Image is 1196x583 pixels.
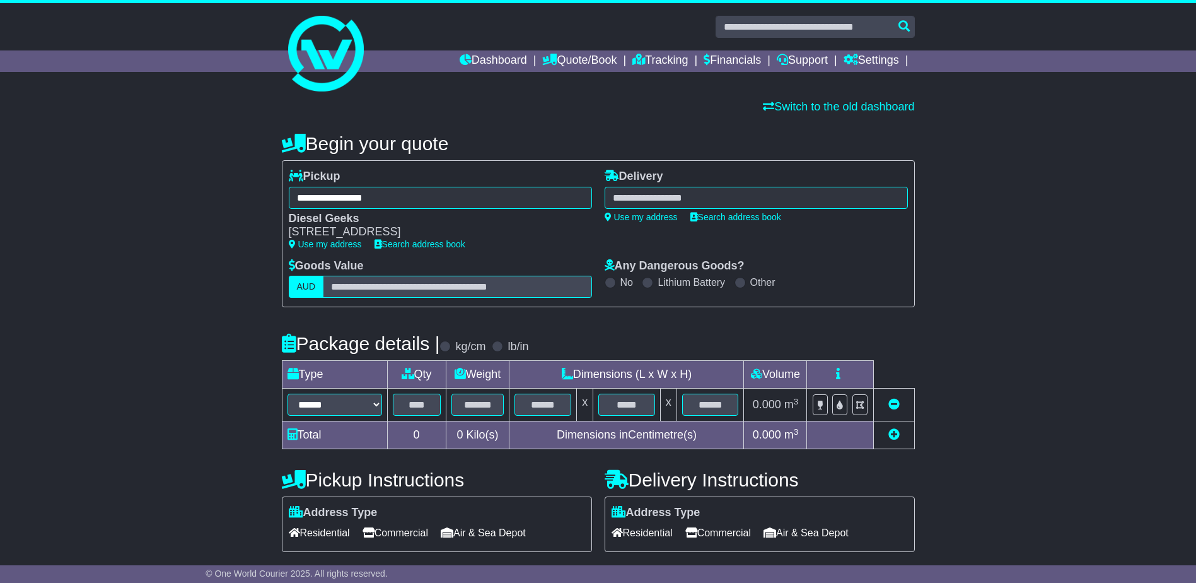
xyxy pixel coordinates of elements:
label: Delivery [605,170,663,184]
td: 0 [387,421,446,449]
div: [STREET_ADDRESS] [289,225,579,239]
a: Use my address [289,239,362,249]
td: Kilo(s) [446,421,509,449]
a: Tracking [632,50,688,72]
span: Commercial [685,523,751,543]
label: Address Type [612,506,700,520]
a: Search address book [374,239,465,249]
span: Residential [612,523,673,543]
td: Type [282,361,387,389]
label: kg/cm [455,340,485,354]
sup: 3 [794,427,799,437]
a: Quote/Book [542,50,617,72]
a: Switch to the old dashboard [763,100,914,113]
span: © One World Courier 2025. All rights reserved. [206,568,388,579]
span: 0.000 [753,398,781,411]
td: x [660,389,676,421]
td: Volume [744,361,807,389]
label: Address Type [289,506,378,520]
span: m [784,398,799,411]
label: No [620,276,633,288]
span: 0.000 [753,428,781,441]
div: Diesel Geeks [289,212,579,226]
span: m [784,428,799,441]
td: x [577,389,593,421]
td: Total [282,421,387,449]
span: Air & Sea Depot [763,523,849,543]
span: Residential [289,523,350,543]
a: Add new item [888,428,900,441]
h4: Begin your quote [282,133,915,154]
h4: Package details | [282,333,440,354]
td: Qty [387,361,446,389]
td: Dimensions in Centimetre(s) [509,421,744,449]
label: Other [750,276,775,288]
a: Remove this item [888,398,900,411]
label: Lithium Battery [658,276,725,288]
span: 0 [456,428,463,441]
a: Support [777,50,828,72]
label: Pickup [289,170,340,184]
a: Settings [844,50,899,72]
label: lb/in [508,340,528,354]
a: Dashboard [460,50,527,72]
label: Goods Value [289,259,364,273]
td: Dimensions (L x W x H) [509,361,744,389]
span: Air & Sea Depot [441,523,526,543]
sup: 3 [794,397,799,406]
label: Any Dangerous Goods? [605,259,745,273]
a: Search address book [690,212,781,222]
a: Financials [704,50,761,72]
td: Weight [446,361,509,389]
h4: Delivery Instructions [605,469,915,490]
a: Use my address [605,212,678,222]
label: AUD [289,276,324,298]
span: Commercial [363,523,428,543]
h4: Pickup Instructions [282,469,592,490]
